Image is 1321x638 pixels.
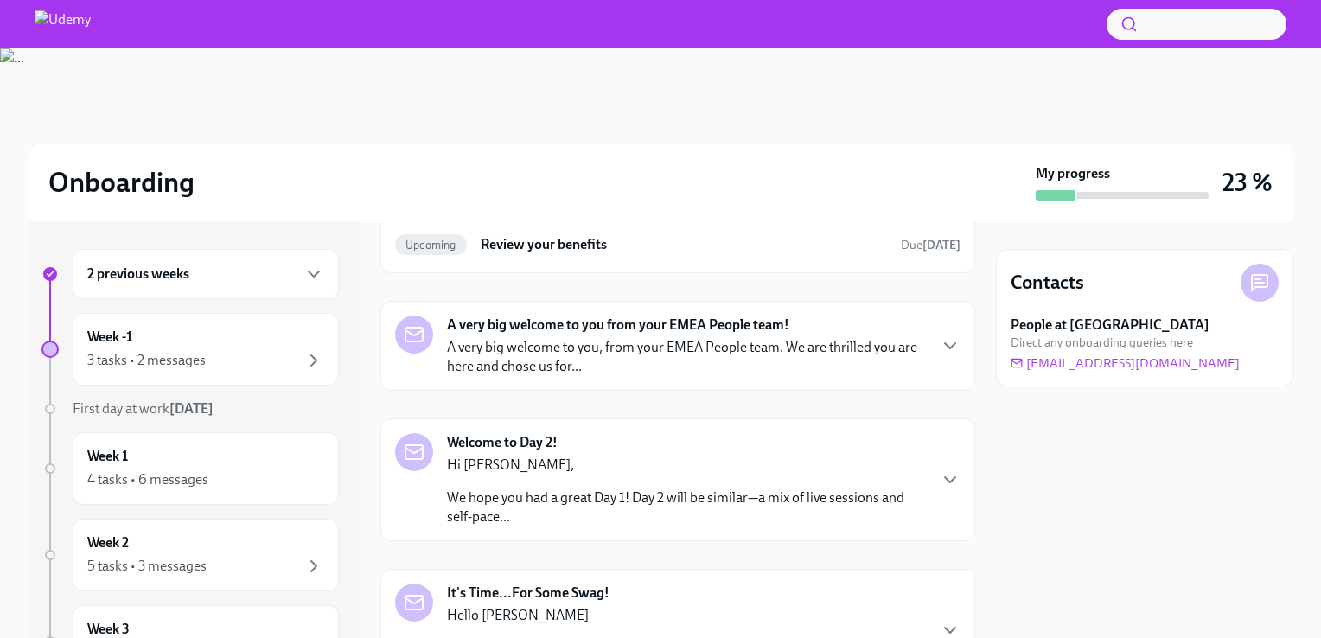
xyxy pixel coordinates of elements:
[395,231,960,258] a: UpcomingReview your benefitsDue[DATE]
[901,238,960,252] span: Due
[1011,270,1084,296] h4: Contacts
[87,265,189,284] h6: 2 previous weeks
[447,338,926,376] p: A very big welcome to you, from your EMEA People team. We are thrilled you are here and chose us ...
[87,447,128,466] h6: Week 1
[447,606,926,625] p: Hello [PERSON_NAME]
[447,584,609,603] strong: It's Time...For Some Swag!
[447,488,926,526] p: We hope you had a great Day 1! Day 2 will be similar—a mix of live sessions and self-pace...
[87,470,208,489] div: 4 tasks • 6 messages
[41,432,339,505] a: Week 14 tasks • 6 messages
[1011,316,1209,335] strong: People at [GEOGRAPHIC_DATA]
[447,456,926,475] p: Hi [PERSON_NAME],
[35,10,91,38] img: Udemy
[87,351,206,370] div: 3 tasks • 2 messages
[1011,354,1240,372] a: [EMAIL_ADDRESS][DOMAIN_NAME]
[1036,164,1110,183] strong: My progress
[41,313,339,386] a: Week -13 tasks • 2 messages
[901,237,960,253] span: September 4th, 2025 08:00
[1222,167,1273,198] h3: 23 %
[73,249,339,299] div: 2 previous weeks
[48,165,195,200] h2: Onboarding
[87,557,207,576] div: 5 tasks • 3 messages
[1011,335,1193,351] span: Direct any onboarding queries here
[41,519,339,591] a: Week 25 tasks • 3 messages
[447,316,789,335] strong: A very big welcome to you from your EMEA People team!
[922,238,960,252] strong: [DATE]
[395,239,467,252] span: Upcoming
[169,400,214,417] strong: [DATE]
[87,533,129,552] h6: Week 2
[481,235,887,254] h6: Review your benefits
[447,433,558,452] strong: Welcome to Day 2!
[41,399,339,418] a: First day at work[DATE]
[73,400,214,417] span: First day at work
[87,328,132,347] h6: Week -1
